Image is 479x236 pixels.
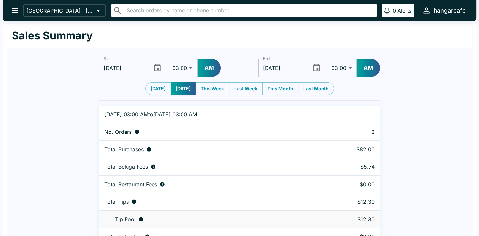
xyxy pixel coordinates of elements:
div: Tips unclaimed by a waiter [104,216,310,222]
p: $5.74 [320,163,375,170]
button: [DATE] [171,82,196,95]
div: Aggregate order subtotals [104,146,310,153]
input: mm/dd/yyyy [99,59,148,77]
button: Choose date, selected date is Oct 3, 2025 [309,61,324,75]
p: Total Purchases [104,146,144,153]
p: Alerts [397,7,411,14]
input: mm/dd/yyyy [258,59,307,77]
div: Fees paid by diners to Beluga [104,163,310,170]
button: open drawer [7,2,23,19]
h1: Sales Summary [12,29,93,42]
p: 2 [320,129,375,135]
div: Combined individual and pooled tips [104,198,310,205]
button: Choose date, selected date is Oct 2, 2025 [150,61,164,75]
button: Last Month [298,82,334,95]
p: Total Restaurant Fees [104,181,157,188]
label: End [263,56,270,61]
button: [GEOGRAPHIC_DATA] - [GEOGRAPHIC_DATA] [23,4,106,17]
button: [DATE] [145,82,171,95]
p: $82.00 [320,146,375,153]
p: Tip Pool [115,216,136,222]
label: Start [104,56,112,61]
button: Last Week [229,82,263,95]
button: AM [198,59,221,77]
button: hangarcafe [419,3,468,17]
div: hangarcafe [434,7,466,15]
p: [DATE] 03:00 AM to [DATE] 03:00 AM [104,111,310,118]
p: [GEOGRAPHIC_DATA] - [GEOGRAPHIC_DATA] [26,7,94,14]
p: No. Orders [104,129,132,135]
p: $12.30 [320,198,375,205]
p: Total Beluga Fees [104,163,148,170]
p: Total Tips [104,198,129,205]
div: Fees paid by diners to restaurant [104,181,310,188]
p: 0 [393,7,396,14]
input: Search orders by name or phone number [125,6,374,15]
div: Number of orders placed [104,129,310,135]
button: This Month [262,82,298,95]
p: $0.00 [320,181,375,188]
button: AM [357,59,380,77]
button: This Week [195,82,229,95]
p: $12.30 [320,216,375,222]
